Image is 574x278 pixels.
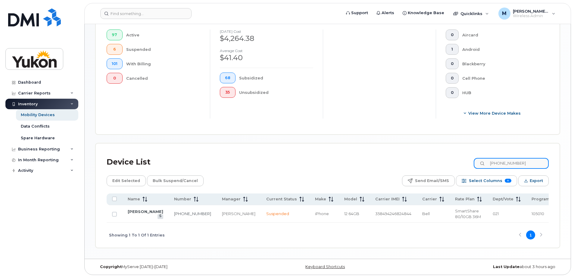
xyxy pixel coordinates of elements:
[222,196,241,202] span: Manager
[446,73,459,84] button: 0
[405,264,560,269] div: about 3 hours ago
[128,209,163,214] a: [PERSON_NAME]
[505,179,511,183] span: 11
[266,211,289,216] span: Suspended
[455,196,475,202] span: Rate Plan
[112,32,117,37] span: 97
[147,175,204,186] button: Bulk Suspend/Cancel
[474,158,549,169] input: Search Device List ...
[446,29,459,40] button: 0
[372,7,398,19] a: Alerts
[225,76,230,80] span: 68
[220,87,236,98] button: 35
[153,176,198,185] span: Bulk Suspend/Cancel
[344,211,359,216] span: 12 64GB
[126,58,201,69] div: With Billing
[382,10,394,16] span: Alerts
[460,11,482,16] span: Quicklinks
[266,196,297,202] span: Current Status
[462,73,539,84] div: Cell Phone
[462,87,539,98] div: HUB
[422,196,437,202] span: Carrier
[494,8,560,20] div: Mitchel.Williams
[451,90,454,95] span: 0
[351,10,368,16] span: Support
[158,214,163,219] a: View Last Bill
[532,196,550,202] span: Program
[526,230,535,239] button: Page 1
[451,61,454,66] span: 0
[107,154,151,170] div: Device List
[344,196,357,202] span: Model
[109,230,165,239] span: Showing 1 To 1 Of 1 Entries
[128,196,140,202] span: Name
[220,33,313,44] div: $4,264.38
[126,29,201,40] div: Active
[107,44,123,55] button: 6
[408,10,444,16] span: Knowledge Base
[220,49,313,53] h4: Average cost
[305,264,345,269] a: Keyboard Shortcuts
[220,29,313,33] h4: [DATE] cost
[446,44,459,55] button: 1
[375,196,400,202] span: Carrier IMEI
[220,53,313,63] div: $41.40
[532,211,544,216] span: 105010
[315,211,329,216] span: iPhone
[469,176,502,185] span: Select Columns
[107,58,123,69] button: 101
[100,264,122,269] strong: Copyright
[222,211,255,217] div: [PERSON_NAME]
[239,73,314,83] div: Subsidized
[456,175,517,186] button: Select Columns 11
[446,87,459,98] button: 0
[462,58,539,69] div: Blackberry
[107,29,123,40] button: 97
[451,32,454,37] span: 0
[415,176,449,185] span: Send Email/SMS
[422,211,430,216] span: Bell
[100,8,192,19] input: Find something...
[375,211,411,216] span: 358494246824844
[446,108,539,119] button: View More Device Makes
[493,196,513,202] span: Dept/Vote
[513,14,549,18] span: Wireless Admin
[112,176,140,185] span: Edit Selected
[402,175,455,186] button: Send Email/SMS
[126,73,201,84] div: Cancelled
[225,90,230,95] span: 35
[126,44,201,55] div: Suspended
[462,29,539,40] div: Aircard
[451,47,454,52] span: 1
[449,8,493,20] div: Quicklinks
[95,264,250,269] div: MyServe [DATE]–[DATE]
[112,61,117,66] span: 101
[112,76,117,81] span: 0
[107,73,123,84] button: 0
[513,9,549,14] span: [PERSON_NAME].[PERSON_NAME]
[462,44,539,55] div: Android
[451,76,454,81] span: 0
[502,10,507,17] span: M
[518,175,549,186] button: Export
[107,175,146,186] button: Edit Selected
[220,73,236,83] button: 68
[315,196,326,202] span: Make
[398,7,448,19] a: Knowledge Base
[112,47,117,52] span: 6
[493,211,499,216] span: 021
[239,87,314,98] div: Unsubsidized
[493,264,519,269] strong: Last Update
[342,7,372,19] a: Support
[455,209,481,219] span: SmartShare 80/10GB 36M
[468,110,521,116] span: View More Device Makes
[174,196,191,202] span: Number
[446,58,459,69] button: 0
[174,211,211,216] a: [PHONE_NUMBER]
[530,176,543,185] span: Export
